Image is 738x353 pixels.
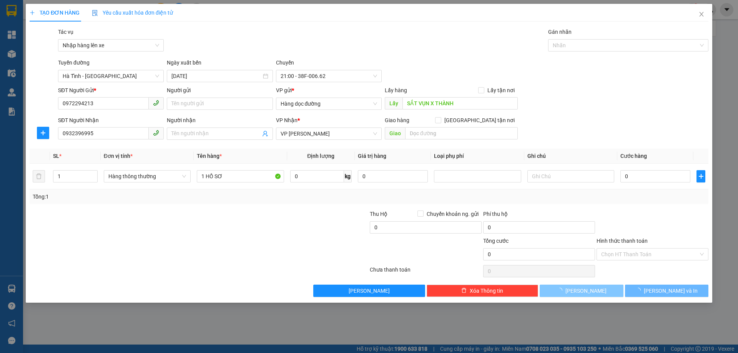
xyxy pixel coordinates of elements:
span: delete [461,288,467,294]
div: Tổng: 1 [33,192,285,201]
span: user-add [262,131,268,137]
span: TẠO ĐƠN HÀNG [30,10,80,16]
span: Cước hàng [620,153,647,159]
button: Close [691,4,712,25]
span: Đơn vị tính [104,153,133,159]
span: close [698,11,705,17]
div: Người nhận [167,116,273,124]
div: Chuyến [276,58,382,70]
span: Thu Hộ [370,211,387,217]
button: [PERSON_NAME] [540,285,623,297]
span: Giá trị hàng [358,153,386,159]
span: plus [30,10,35,15]
label: Gán nhãn [548,29,572,35]
span: Tổng cước [483,238,509,244]
span: Hàng dọc đường [281,98,377,109]
span: Tên hàng [197,153,222,159]
div: Phí thu hộ [483,210,595,221]
input: 11/09/2025 [171,72,261,80]
span: Hàng thông thường [108,171,186,182]
span: Xóa Thông tin [470,287,503,295]
input: Dọc đường [405,127,518,139]
span: 21:00 - 38F-006.62 [281,70,377,82]
button: [PERSON_NAME] [313,285,425,297]
span: Giao hàng [385,117,409,123]
span: Giao [385,127,405,139]
span: Chuyển khoản ng. gửi [424,210,482,218]
button: [PERSON_NAME] và In [625,285,708,297]
div: SĐT Người Gửi [58,86,164,94]
span: plus [697,173,705,179]
span: [GEOGRAPHIC_DATA] tận nơi [441,116,518,124]
span: Yêu cầu xuất hóa đơn điện tử [92,10,173,16]
span: SL [53,153,59,159]
span: [PERSON_NAME] và In [644,287,698,295]
span: Hà Tĩnh - Hà Nội [63,70,159,82]
label: Hình thức thanh toán [597,238,648,244]
button: delete [33,170,45,182]
div: Tuyến đường [58,58,164,70]
span: Nhập hàng lên xe [63,40,159,51]
span: plus [37,130,49,136]
span: kg [344,170,352,182]
span: Lấy [385,97,402,109]
button: deleteXóa Thông tin [427,285,539,297]
input: 0 [358,170,428,182]
img: icon [92,10,98,16]
span: VP Nhận [276,117,298,123]
div: Ngày xuất bến [167,58,273,70]
span: [PERSON_NAME] [349,287,390,295]
span: phone [153,100,159,106]
input: Ghi Chú [527,170,614,182]
div: VP gửi [276,86,382,94]
span: VP Hoàng Liệt [281,128,377,139]
span: Lấy hàng [385,87,407,93]
input: VD: Bàn, Ghế [197,170,284,182]
div: Chưa thanh toán [369,265,482,279]
span: loading [557,288,565,293]
button: plus [696,170,705,182]
th: Loại phụ phí [431,149,524,164]
div: SĐT Người Nhận [58,116,164,124]
label: Tác vụ [58,29,73,35]
span: loading [635,288,644,293]
button: plus [37,127,49,139]
input: Dọc đường [402,97,518,109]
span: Định lượng [307,153,334,159]
span: [PERSON_NAME] [565,287,607,295]
span: phone [153,130,159,136]
th: Ghi chú [524,149,617,164]
div: Người gửi [167,86,273,94]
span: Lấy tận nơi [484,86,518,94]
